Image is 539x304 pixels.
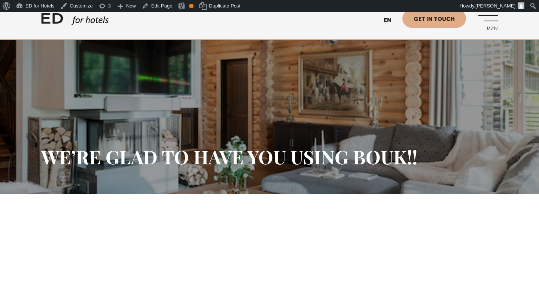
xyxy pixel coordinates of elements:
div: OK [189,4,194,8]
span: We’re glad to have you using BOUK!! [41,144,417,169]
a: Get in touch [402,9,466,28]
a: Menu [477,9,498,30]
span: [PERSON_NAME] [475,3,515,9]
a: ED HOTELS [41,11,109,30]
a: en [380,11,402,30]
span: Menu [477,26,498,31]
